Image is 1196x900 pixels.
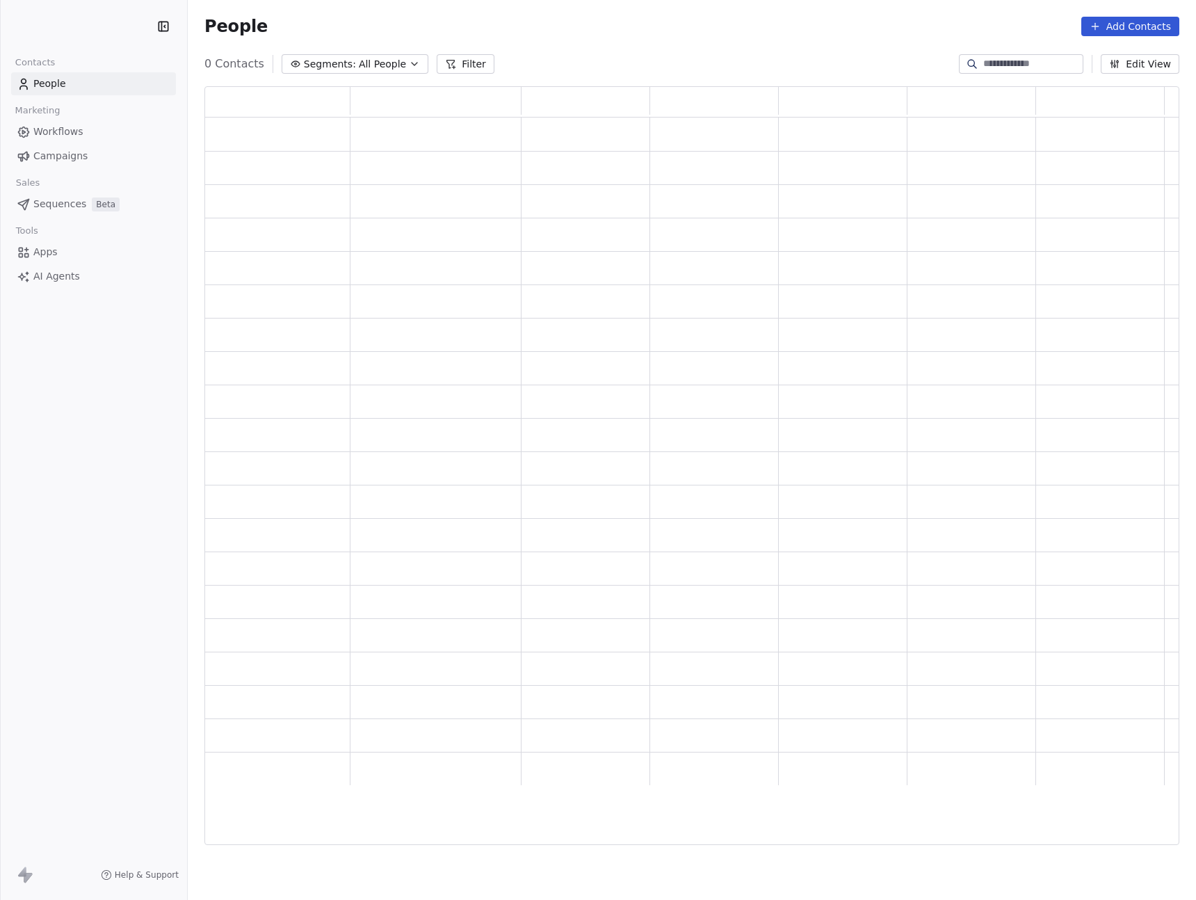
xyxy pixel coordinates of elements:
a: AI Agents [11,265,176,288]
span: All People [359,57,406,72]
span: People [33,77,66,91]
span: Campaigns [33,149,88,163]
span: Segments: [304,57,356,72]
button: Edit View [1101,54,1179,74]
span: Sales [10,172,46,193]
a: People [11,72,176,95]
span: Help & Support [115,869,179,881]
a: SequencesBeta [11,193,176,216]
span: Contacts [9,52,61,73]
span: Marketing [9,100,66,121]
a: Apps [11,241,176,264]
button: Filter [437,54,494,74]
a: Help & Support [101,869,179,881]
span: AI Agents [33,269,80,284]
span: Beta [92,198,120,211]
span: Tools [10,220,44,241]
button: Add Contacts [1081,17,1179,36]
span: 0 Contacts [204,56,264,72]
a: Workflows [11,120,176,143]
a: Campaigns [11,145,176,168]
span: People [204,16,268,37]
span: Apps [33,245,58,259]
span: Workflows [33,124,83,139]
span: Sequences [33,197,86,211]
